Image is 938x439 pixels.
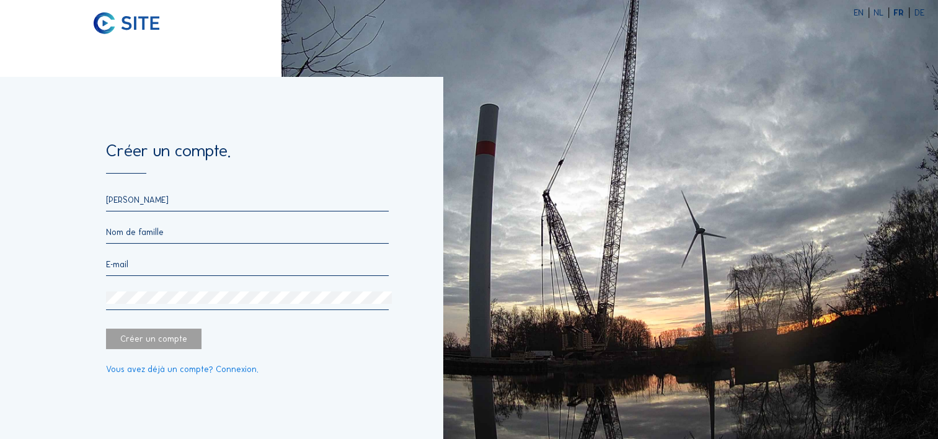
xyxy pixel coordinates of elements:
input: E-mail [106,259,389,270]
img: C-SITE logo [94,12,159,35]
input: Nom de famille [106,227,389,237]
input: Prénom [106,195,389,205]
div: Créer un compte [106,329,201,349]
div: DE [914,9,924,17]
a: Vous avez déjà un compte? Connexion. [106,365,259,374]
div: NL [874,9,889,17]
div: Créer un compte. [106,142,389,173]
div: FR [893,9,909,17]
div: EN [854,9,869,17]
